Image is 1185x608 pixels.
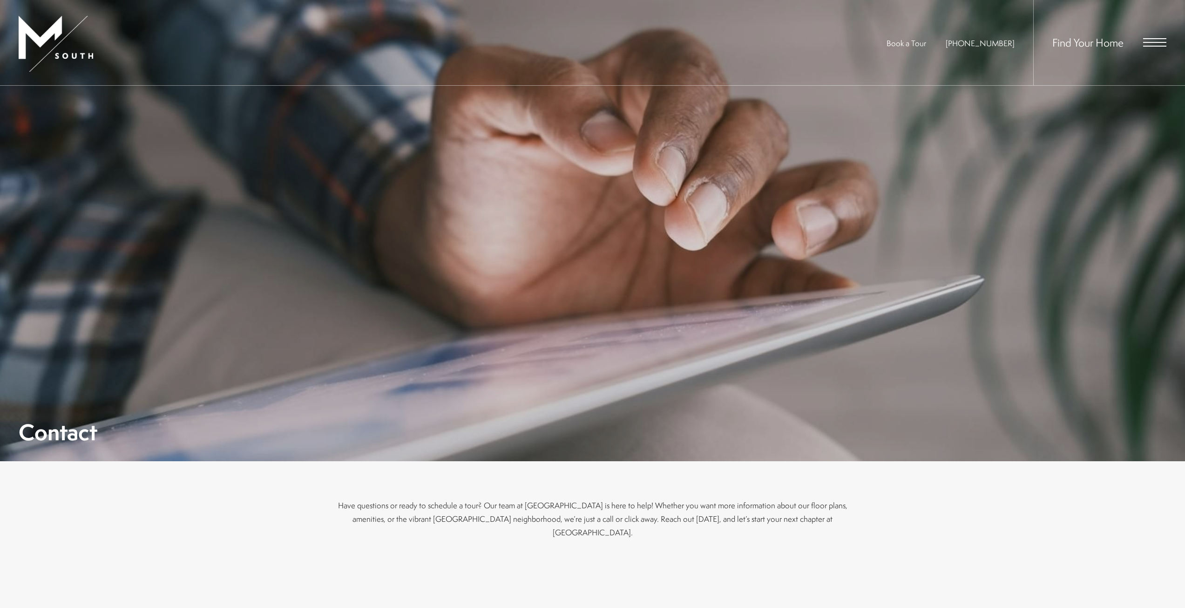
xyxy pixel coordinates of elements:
img: MSouth [19,16,93,72]
h1: Contact [19,422,97,443]
a: Find Your Home [1052,35,1124,50]
button: Open Menu [1143,38,1166,47]
span: [PHONE_NUMBER] [946,38,1015,48]
a: Book a Tour [887,38,926,48]
p: Have questions or ready to schedule a tour? Our team at [GEOGRAPHIC_DATA] is here to help! Whethe... [337,499,849,539]
a: Call Us at 813-570-8014 [946,38,1015,48]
